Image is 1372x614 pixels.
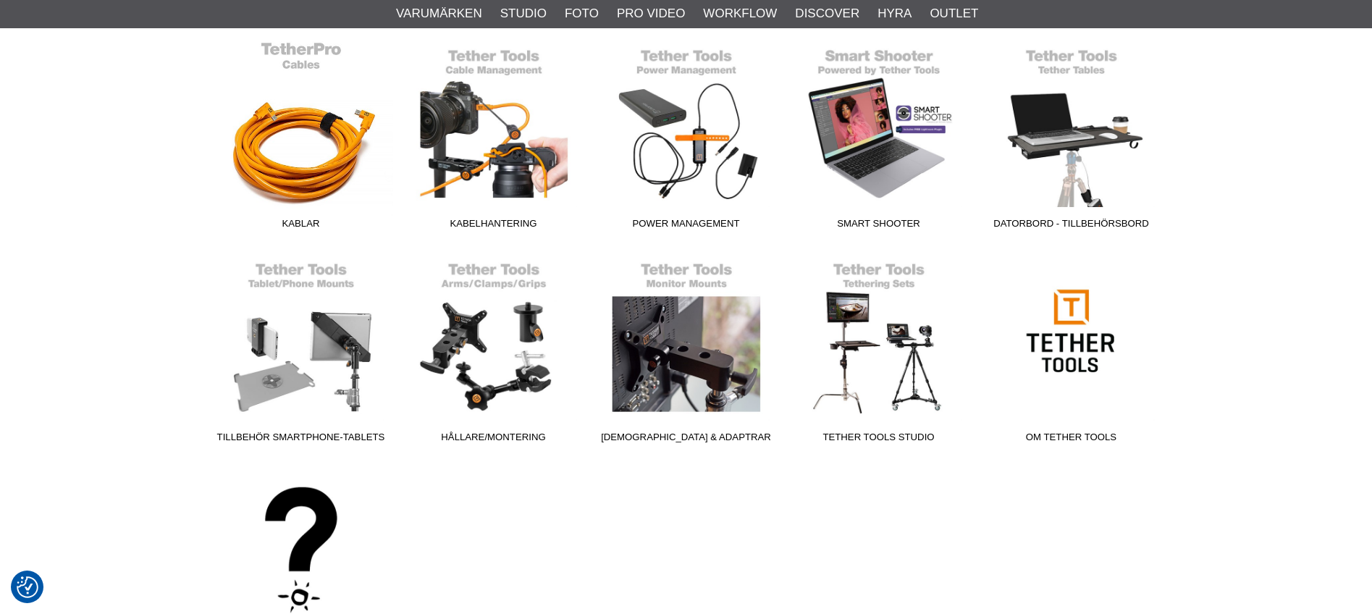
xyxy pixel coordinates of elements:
[878,4,912,23] a: Hyra
[397,41,590,236] a: Kabelhantering
[205,430,397,450] span: Tillbehör Smartphone-Tablets
[617,4,685,23] a: Pro Video
[500,4,547,23] a: Studio
[783,254,975,450] a: Tether Tools Studio
[783,430,975,450] span: Tether Tools Studio
[590,216,783,236] span: Power Management
[397,254,590,450] a: Hållare/Montering
[590,41,783,236] a: Power Management
[397,216,590,236] span: Kabelhantering
[930,4,978,23] a: Outlet
[17,574,38,600] button: Samtyckesinställningar
[565,4,599,23] a: Foto
[795,4,859,23] a: Discover
[975,41,1168,236] a: Datorbord - Tillbehörsbord
[590,254,783,450] a: [DEMOGRAPHIC_DATA] & Adaptrar
[590,430,783,450] span: [DEMOGRAPHIC_DATA] & Adaptrar
[205,41,397,236] a: Kablar
[975,430,1168,450] span: Om Tether Tools
[975,216,1168,236] span: Datorbord - Tillbehörsbord
[397,430,590,450] span: Hållare/Montering
[205,216,397,236] span: Kablar
[783,216,975,236] span: Smart Shooter
[205,254,397,450] a: Tillbehör Smartphone-Tablets
[975,254,1168,450] a: Om Tether Tools
[783,41,975,236] a: Smart Shooter
[396,4,482,23] a: Varumärken
[17,576,38,598] img: Revisit consent button
[703,4,777,23] a: Workflow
